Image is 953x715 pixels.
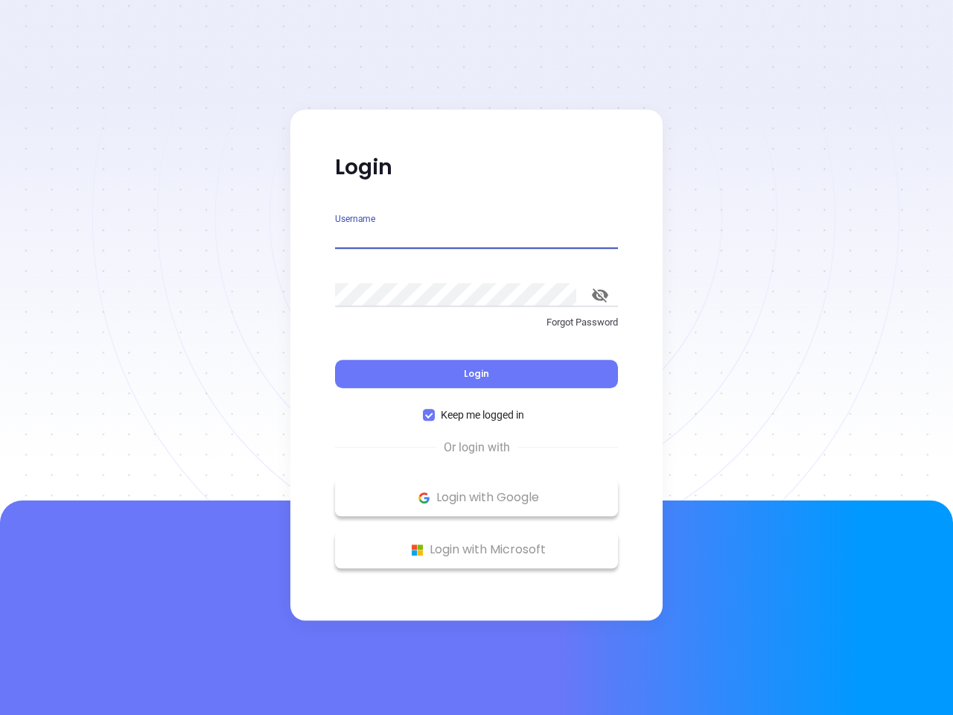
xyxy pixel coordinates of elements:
[464,367,489,380] span: Login
[408,541,427,559] img: Microsoft Logo
[436,439,517,457] span: Or login with
[342,538,611,561] p: Login with Microsoft
[335,214,375,223] label: Username
[335,315,618,342] a: Forgot Password
[335,315,618,330] p: Forgot Password
[342,486,611,509] p: Login with Google
[435,407,530,423] span: Keep me logged in
[582,277,618,313] button: toggle password visibility
[415,489,433,507] img: Google Logo
[335,531,618,568] button: Microsoft Logo Login with Microsoft
[335,360,618,388] button: Login
[335,154,618,181] p: Login
[335,479,618,516] button: Google Logo Login with Google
